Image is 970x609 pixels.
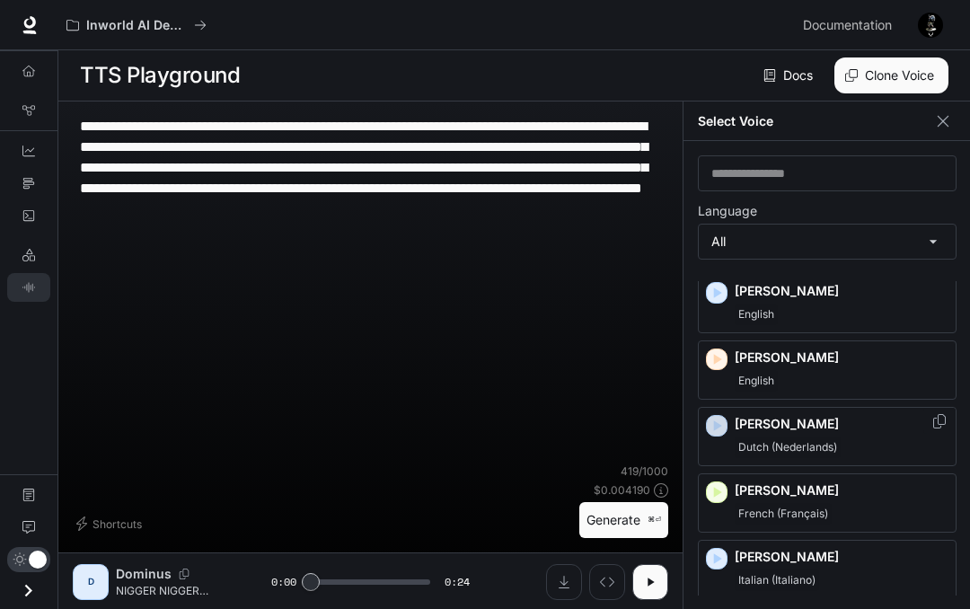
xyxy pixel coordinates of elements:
p: Inworld AI Demos [86,18,187,33]
p: NIGGER NIGGER NIGGER NIGGER NIGGER NIGGER NIGGER NIGGER NIGGER NIGGER NIGGER NIGGER NIGGER NIGGER... [116,583,228,598]
a: Traces [7,169,50,198]
a: Overview [7,57,50,85]
button: Download audio [546,564,582,600]
a: TTS Playground [7,273,50,302]
div: All [699,225,956,259]
img: User avatar [918,13,943,38]
button: Generate⌘⏎ [579,502,668,539]
p: $ 0.004190 [594,482,650,498]
p: 419 / 1000 [621,463,668,479]
button: User avatar [913,7,948,43]
span: English [735,304,778,325]
span: Documentation [803,14,892,37]
a: Documentation [796,7,905,43]
span: English [735,370,778,392]
span: French (Français) [735,503,832,525]
p: Language [698,205,757,217]
span: Italian (Italiano) [735,569,819,591]
button: Shortcuts [73,509,149,538]
button: Inspect [589,564,625,600]
a: Dashboards [7,137,50,165]
a: Graph Registry [7,96,50,125]
span: Dark mode toggle [29,549,47,569]
button: Copy Voice ID [172,569,197,579]
span: Dutch (Nederlands) [735,437,841,458]
p: [PERSON_NAME] [735,415,948,433]
p: [PERSON_NAME] [735,349,948,366]
p: [PERSON_NAME] [735,481,948,499]
div: D [76,568,105,596]
button: Clone Voice [834,57,948,93]
button: Open drawer [8,572,48,609]
a: LLM Playground [7,241,50,269]
a: Docs [760,57,820,93]
h1: TTS Playground [80,57,240,93]
a: Documentation [7,481,50,509]
button: All workspaces [58,7,215,43]
p: ⌘⏎ [648,515,661,525]
button: Copy Voice ID [930,414,948,428]
a: Feedback [7,513,50,542]
p: [PERSON_NAME] [735,282,948,300]
span: 0:24 [445,573,470,591]
p: [PERSON_NAME] [735,548,948,566]
p: Dominus [116,565,172,583]
a: Logs [7,201,50,230]
span: 0:00 [271,573,296,591]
